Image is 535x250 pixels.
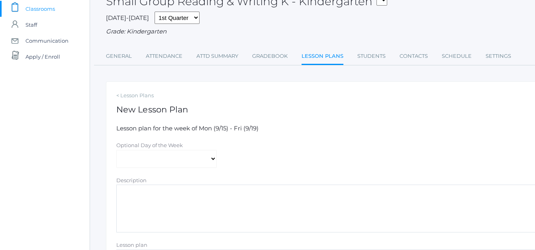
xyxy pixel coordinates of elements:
a: Students [357,48,386,64]
a: Settings [486,48,511,64]
label: Optional Day of the Week [116,142,183,148]
span: Communication [25,33,69,49]
span: Staff [25,17,37,33]
label: Description [116,177,147,183]
span: Lesson plan for the week of Mon (9/15) - Fri (9/19) [116,124,259,132]
a: Gradebook [252,48,288,64]
a: Attendance [146,48,182,64]
a: Lesson Plans [302,48,343,65]
span: [DATE]-[DATE] [106,14,149,22]
a: General [106,48,132,64]
label: Lesson plan [116,242,147,248]
a: Attd Summary [196,48,238,64]
a: Contacts [400,48,428,64]
a: Schedule [442,48,472,64]
span: Apply / Enroll [25,49,60,65]
span: Classrooms [25,1,55,17]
